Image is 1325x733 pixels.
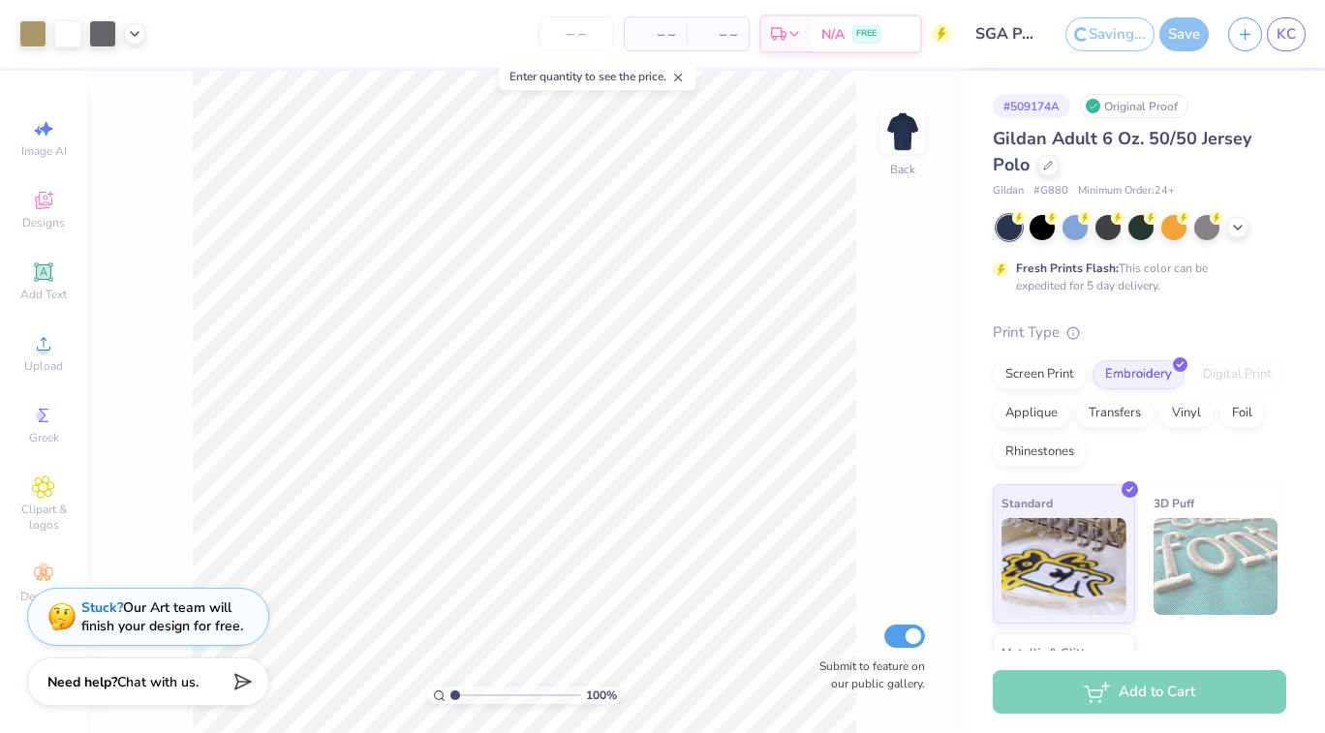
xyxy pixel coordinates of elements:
[539,16,614,51] input: – –
[1080,94,1188,118] div: Original Proof
[10,502,77,533] span: Clipart & logos
[21,143,67,159] span: Image AI
[993,94,1070,118] div: # 509174A
[20,287,67,302] span: Add Text
[698,24,737,45] span: – –
[636,24,675,45] span: – –
[809,657,925,692] label: Submit to feature on our public gallery.
[499,63,695,90] div: Enter quantity to see the price.
[993,183,1024,199] span: Gildan
[1190,360,1284,389] div: Digital Print
[1078,183,1175,199] span: Minimum Order: 24 +
[22,215,65,230] span: Designs
[1001,518,1126,615] img: Standard
[1076,399,1154,428] div: Transfers
[29,430,59,445] span: Greek
[890,161,915,178] div: Back
[117,673,199,691] span: Chat with us.
[993,399,1070,428] div: Applique
[81,598,123,617] strong: Stuck?
[1154,518,1279,615] img: 3D Puff
[1016,260,1119,276] strong: Fresh Prints Flash:
[1033,183,1068,199] span: # G880
[961,15,1056,53] input: Untitled Design
[1001,493,1053,513] span: Standard
[1016,260,1254,294] div: This color can be expedited for 5 day delivery.
[883,112,922,151] img: Back
[81,598,243,635] div: Our Art team will finish your design for free.
[47,673,117,691] strong: Need help?
[856,27,877,41] span: FREE
[1267,17,1306,51] a: KC
[1001,642,1097,662] span: Metallic & Glitter
[1159,399,1214,428] div: Vinyl
[586,687,617,704] span: 100 %
[1277,23,1296,46] span: KC
[1093,360,1185,389] div: Embroidery
[993,360,1087,389] div: Screen Print
[993,127,1251,176] span: Gildan Adult 6 Oz. 50/50 Jersey Polo
[1219,399,1265,428] div: Foil
[821,24,845,45] span: N/A
[993,321,1286,344] div: Print Type
[24,358,63,374] span: Upload
[20,589,67,604] span: Decorate
[993,438,1087,467] div: Rhinestones
[1154,493,1194,513] span: 3D Puff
